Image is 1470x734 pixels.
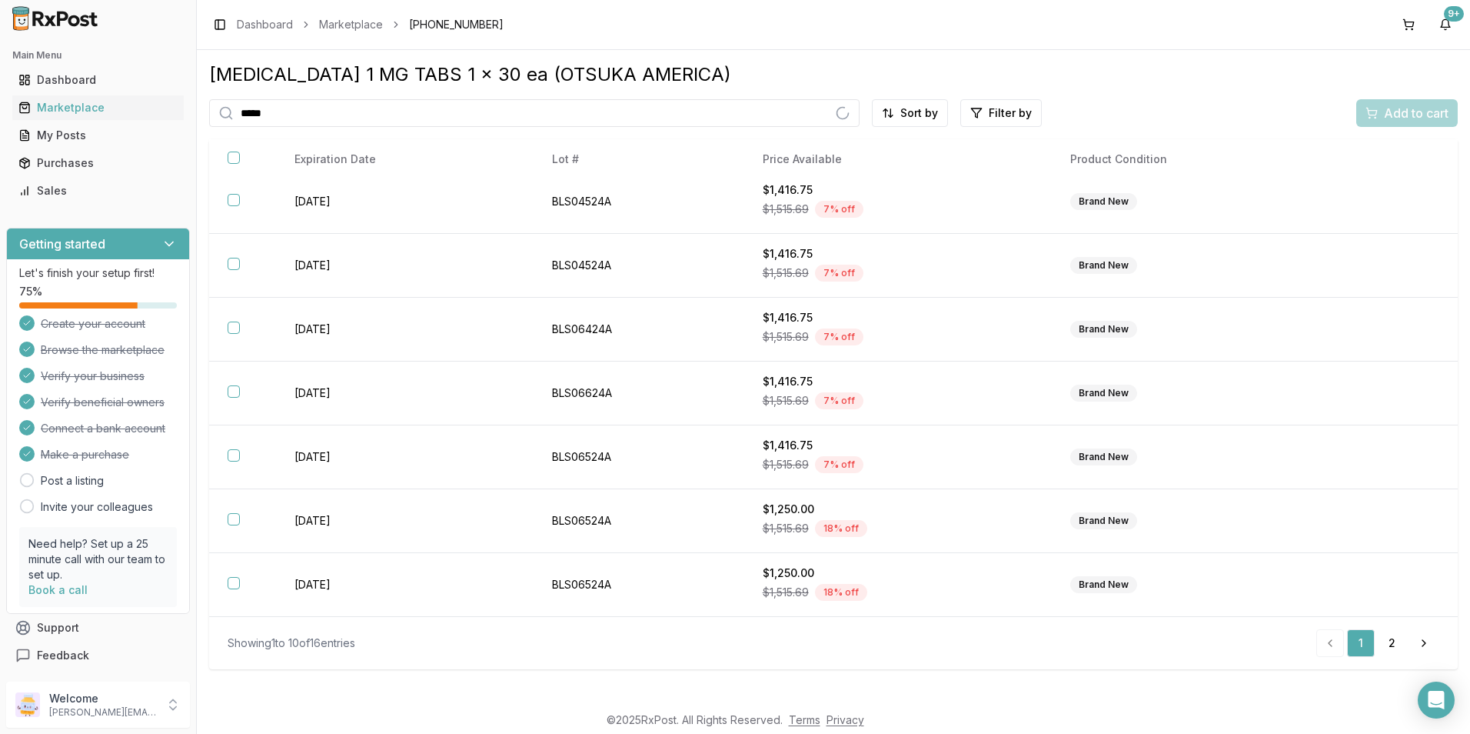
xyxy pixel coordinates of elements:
a: Book a call [28,583,88,596]
p: Welcome [49,691,156,706]
span: $1,515.69 [763,457,809,472]
button: Dashboard [6,68,190,92]
img: RxPost Logo [6,6,105,31]
div: $1,416.75 [763,182,1033,198]
td: [DATE] [276,425,534,489]
th: Lot # [534,139,744,180]
th: Expiration Date [276,139,534,180]
button: Feedback [6,642,190,669]
div: 7 % off [815,265,863,282]
span: $1,515.69 [763,329,809,345]
th: Product Condition [1052,139,1342,180]
div: My Posts [18,128,178,143]
a: Privacy [826,713,864,726]
div: Brand New [1070,512,1137,529]
a: Marketplace [12,94,184,122]
span: Filter by [989,105,1032,121]
nav: pagination [1316,629,1439,657]
a: Terms [789,713,820,726]
div: 18 % off [815,520,867,537]
button: 9+ [1433,12,1458,37]
span: $1,515.69 [763,265,809,281]
a: Purchases [12,149,184,177]
span: Sort by [900,105,938,121]
div: 7 % off [815,329,863,345]
span: $1,515.69 [763,393,809,409]
td: BLS06524A [534,425,744,489]
div: 7 % off [815,201,863,218]
div: $1,416.75 [763,438,1033,453]
div: Brand New [1070,193,1137,210]
td: [DATE] [276,362,534,425]
a: Dashboard [237,17,293,32]
a: Sales [12,177,184,205]
a: Dashboard [12,66,184,94]
span: Make a purchase [41,447,129,462]
span: $1,515.69 [763,521,809,536]
button: Sales [6,178,190,203]
a: Marketplace [319,17,383,32]
span: Verify your business [41,369,145,384]
td: BLS06624A [534,362,744,425]
button: My Posts [6,123,190,148]
button: Purchases [6,151,190,175]
div: 7 % off [815,392,863,409]
div: $1,250.00 [763,566,1033,581]
span: Connect a bank account [41,421,165,436]
span: Verify beneficial owners [41,395,165,410]
div: 7 % off [815,456,863,473]
div: Open Intercom Messenger [1418,682,1455,719]
span: $1,515.69 [763,202,809,217]
div: Dashboard [18,72,178,88]
div: Brand New [1070,576,1137,593]
span: 75 % [19,284,42,299]
td: [DATE] [276,298,534,362]
p: Let's finish your setup first! [19,265,177,281]
div: Sales [18,183,178,199]
button: Marketplace [6,95,190,120]
td: BLS06524A [534,553,744,617]
td: [DATE] [276,170,534,234]
a: Post a listing [41,473,104,489]
h2: Main Menu [12,49,184,62]
td: BLS04524A [534,234,744,298]
td: [DATE] [276,489,534,553]
div: 9+ [1444,6,1464,22]
span: [PHONE_NUMBER] [409,17,504,32]
a: Invite your colleagues [41,499,153,515]
td: BLS06524A [534,489,744,553]
div: [MEDICAL_DATA] 1 MG TABS 1 x 30 ea (OTSUKA AMERICA) [209,62,1458,87]
div: $1,250.00 [763,502,1033,517]
div: 18 % off [815,584,867,601]
a: My Posts [12,122,184,149]
span: Feedback [37,648,89,663]
span: Browse the marketplace [41,342,165,358]
button: Support [6,614,190,642]
img: User avatar [15,692,40,717]
h3: Getting started [19,235,105,253]
nav: breadcrumb [237,17,504,32]
span: $1,515.69 [763,585,809,600]
div: Brand New [1070,449,1137,465]
p: Need help? Set up a 25 minute call with our team to set up. [28,536,168,582]
div: Purchases [18,155,178,171]
div: Showing 1 to 10 of 16 entries [228,636,355,651]
div: $1,416.75 [763,246,1033,262]
button: Filter by [960,99,1042,127]
td: BLS06424A [534,298,744,362]
a: 1 [1347,629,1375,657]
td: BLS04524A [534,170,744,234]
div: Marketplace [18,100,178,115]
th: Price Available [744,139,1052,180]
td: [DATE] [276,234,534,298]
a: Go to next page [1408,629,1439,657]
div: Brand New [1070,321,1137,338]
div: $1,416.75 [763,310,1033,325]
div: Brand New [1070,385,1137,402]
div: $1,416.75 [763,374,1033,389]
td: [DATE] [276,553,534,617]
p: [PERSON_NAME][EMAIL_ADDRESS][DOMAIN_NAME] [49,706,156,719]
button: Sort by [872,99,948,127]
div: Brand New [1070,257,1137,274]
a: 2 [1378,629,1405,657]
